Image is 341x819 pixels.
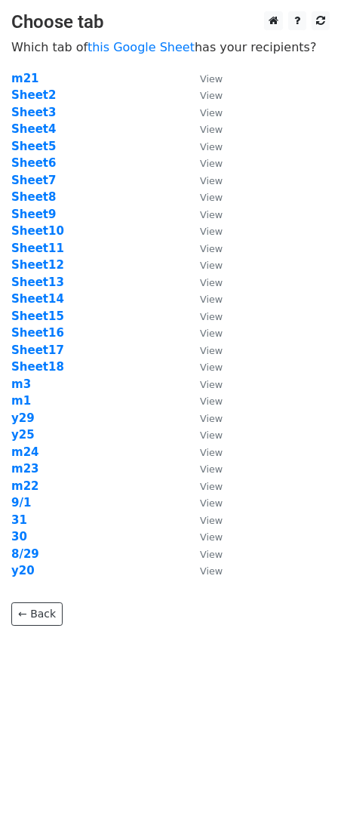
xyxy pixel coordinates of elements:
small: View [200,226,223,237]
a: View [185,377,223,391]
a: m3 [11,377,31,391]
small: View [200,124,223,135]
a: View [185,326,223,340]
a: View [185,88,223,102]
a: m1 [11,394,31,408]
small: View [200,463,223,475]
small: View [200,565,223,577]
a: Sheet17 [11,343,64,357]
a: 8/29 [11,547,39,561]
small: View [200,430,223,441]
small: View [200,481,223,492]
small: View [200,141,223,152]
strong: Sheet15 [11,309,64,323]
a: View [185,513,223,527]
small: View [200,515,223,526]
a: Sheet13 [11,276,64,289]
a: Sheet7 [11,174,56,187]
a: View [185,564,223,577]
a: m23 [11,462,39,476]
a: Sheet4 [11,122,56,136]
a: View [185,224,223,238]
a: View [185,411,223,425]
a: this Google Sheet [88,40,195,54]
a: m22 [11,479,39,493]
a: View [185,462,223,476]
a: 31 [11,513,27,527]
a: View [185,190,223,204]
small: View [200,447,223,458]
a: Sheet5 [11,140,56,153]
a: View [185,156,223,170]
small: View [200,73,223,85]
a: View [185,292,223,306]
a: Sheet10 [11,224,64,238]
small: View [200,294,223,305]
small: View [200,243,223,254]
a: View [185,309,223,323]
a: View [185,360,223,374]
small: View [200,396,223,407]
small: View [200,549,223,560]
a: Sheet11 [11,242,64,255]
p: Which tab of has your recipients? [11,39,330,55]
a: y20 [11,564,35,577]
a: Sheet18 [11,360,64,374]
a: View [185,428,223,442]
small: View [200,90,223,101]
a: Sheet3 [11,106,56,119]
a: 9/1 [11,496,31,510]
a: Sheet9 [11,208,56,221]
a: Sheet6 [11,156,56,170]
a: View [185,72,223,85]
a: y25 [11,428,35,442]
a: View [185,242,223,255]
small: View [200,311,223,322]
small: View [200,531,223,543]
a: View [185,258,223,272]
small: View [200,497,223,509]
h3: Choose tab [11,11,330,33]
small: View [200,413,223,424]
small: View [200,107,223,119]
a: View [185,106,223,119]
a: y29 [11,411,35,425]
a: m24 [11,445,39,459]
a: Sheet12 [11,258,64,272]
small: View [200,175,223,186]
small: View [200,277,223,288]
a: ← Back [11,602,63,626]
a: View [185,547,223,561]
a: Sheet8 [11,190,56,204]
a: View [185,140,223,153]
a: View [185,479,223,493]
a: 30 [11,530,27,543]
small: View [200,260,223,271]
small: View [200,345,223,356]
a: View [185,394,223,408]
a: View [185,445,223,459]
small: View [200,192,223,203]
strong: m21 [11,72,39,85]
